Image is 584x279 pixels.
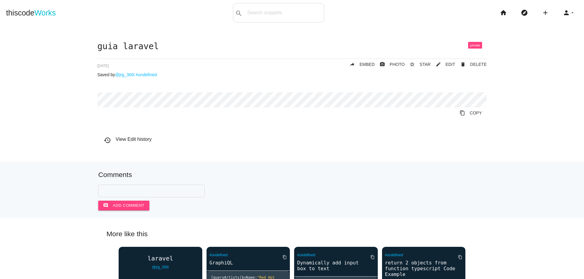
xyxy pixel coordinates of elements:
[446,62,455,67] span: EDIT
[6,3,56,22] a: thiscodeWorks
[119,255,202,262] a: laravel
[455,59,487,70] a: Delete Post
[278,252,287,263] a: Copy to Clipboard
[104,137,111,144] i: history
[563,3,570,22] i: person
[97,230,487,238] h5: More like this
[97,72,487,77] p: Saved by
[349,59,355,70] i: reply
[294,259,378,272] a: Dynamically add input box to text
[390,62,405,67] span: PHOTO
[405,59,430,70] button: star_borderSTAR
[103,201,108,210] i: comment
[431,59,455,70] a: mode_editEDIT
[436,59,441,70] i: mode_edit
[455,107,487,118] a: Copy to Clipboard
[360,62,375,67] span: EMBED
[97,42,487,51] h1: guia laravel
[366,252,375,263] a: Copy to Clipboard
[380,59,385,70] i: photo_camera
[98,171,486,179] h5: Comments
[470,62,487,67] span: DELETE
[375,59,405,70] a: photo_cameraPHOTO
[419,62,430,67] span: STAR
[297,253,315,257] a: #undefined
[34,9,56,17] span: Works
[283,252,287,263] i: content_copy
[370,252,375,263] i: content_copy
[409,59,415,70] i: star_border
[97,64,109,68] span: [DATE]
[136,72,157,77] a: #undefined
[460,59,466,70] i: delete
[233,3,244,22] button: search
[235,4,242,23] i: search
[244,6,324,19] input: Search snippets
[570,3,575,22] i: arrow_drop_down
[385,253,403,257] a: #undefined
[542,3,549,22] i: add
[521,3,528,22] i: explore
[98,201,149,210] button: commentAdd comment
[210,253,228,257] a: #undefined
[382,259,466,278] a: return 2 objects from function typescript Code Example
[152,265,169,269] a: @jrg_300i
[345,59,375,70] a: replyEMBED
[458,252,462,263] i: content_copy
[207,259,290,266] a: GraphiQL
[453,252,462,263] a: Copy to Clipboard
[115,72,134,77] a: @jrg_300i
[460,107,465,118] i: content_copy
[500,3,507,22] i: home
[104,137,487,142] h6: View Edit history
